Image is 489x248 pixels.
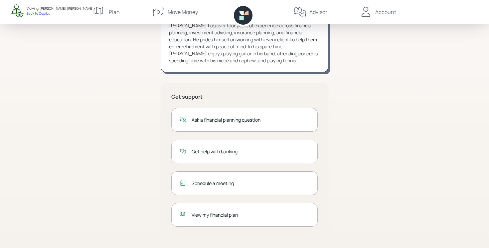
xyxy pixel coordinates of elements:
h5: Get support [171,94,318,100]
div: Viewing: [PERSON_NAME] [PERSON_NAME] [27,6,93,11]
div: Account [375,8,396,16]
div: Ask a financial planning question [192,116,309,123]
div: [PERSON_NAME] has over four years of experience across financial planning, investment advising, i... [169,22,320,64]
div: Move Money [168,8,198,16]
div: Schedule a meeting [192,180,309,187]
div: Back to Copilot [27,11,93,16]
div: Advisor [309,8,327,16]
div: Plan [109,8,120,16]
div: View my financial plan [192,211,309,218]
div: Get help with banking [192,148,309,155]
